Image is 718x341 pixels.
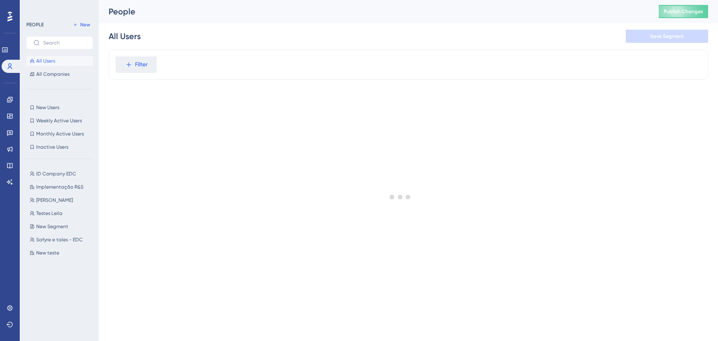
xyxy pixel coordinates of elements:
[36,197,73,203] span: [PERSON_NAME]
[36,104,59,111] span: New Users
[70,20,93,30] button: New
[26,195,98,205] button: [PERSON_NAME]
[80,21,90,28] span: New
[43,40,86,46] input: Search
[26,129,93,139] button: Monthly Active Users
[26,142,93,152] button: Inactive Users
[36,223,68,230] span: New Segment
[659,5,708,18] button: Publish Changes
[36,250,59,256] span: New teste
[36,170,76,177] span: ID Company EDC
[650,33,684,40] span: Save Segment
[26,116,93,126] button: Weekly Active Users
[664,8,703,15] span: Publish Changes
[26,235,98,245] button: Safyre e tales - EDC
[36,184,84,190] span: Implementação R&S
[26,248,98,258] button: New teste
[36,131,84,137] span: Monthly Active Users
[26,56,93,66] button: All Users
[36,71,70,77] span: All Companies
[36,144,68,150] span: Inactive Users
[26,21,44,28] div: PEOPLE
[36,210,63,217] span: Testes Leila
[36,58,55,64] span: All Users
[36,117,82,124] span: Weekly Active Users
[26,103,93,112] button: New Users
[26,182,98,192] button: Implementação R&S
[36,236,83,243] span: Safyre e tales - EDC
[26,208,98,218] button: Testes Leila
[626,30,708,43] button: Save Segment
[26,222,98,231] button: New Segment
[109,30,141,42] div: All Users
[26,169,98,179] button: ID Company EDC
[26,69,93,79] button: All Companies
[109,6,638,17] div: People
